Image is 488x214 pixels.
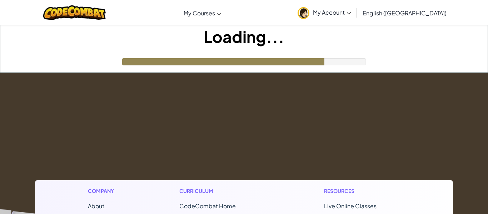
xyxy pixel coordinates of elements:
[179,187,266,195] h1: Curriculum
[184,9,215,17] span: My Courses
[43,5,106,20] img: CodeCombat logo
[324,187,400,195] h1: Resources
[179,202,236,210] span: CodeCombat Home
[359,3,450,23] a: English ([GEOGRAPHIC_DATA])
[298,7,309,19] img: avatar
[324,202,377,210] a: Live Online Classes
[294,1,355,24] a: My Account
[0,25,488,48] h1: Loading...
[88,187,121,195] h1: Company
[180,3,225,23] a: My Courses
[88,202,104,210] a: About
[313,9,351,16] span: My Account
[363,9,447,17] span: English ([GEOGRAPHIC_DATA])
